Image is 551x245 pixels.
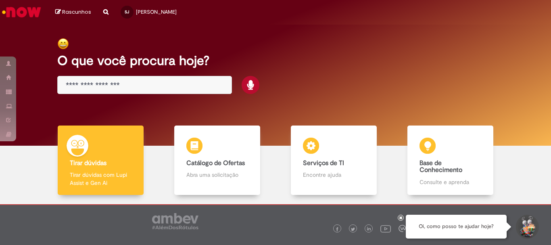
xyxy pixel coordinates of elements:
[125,9,129,15] span: SJ
[420,178,481,186] p: Consulte e aprenda
[55,8,91,16] a: Rascunhos
[186,171,248,179] p: Abra uma solicitação
[1,4,42,20] img: ServiceNow
[406,215,507,239] div: Oi, como posso te ajudar hoje?
[275,126,392,195] a: Serviços de TI Encontre ajuda
[367,227,371,232] img: logo_footer_linkedin.png
[70,171,131,187] p: Tirar dúvidas com Lupi Assist e Gen Ai
[57,38,69,50] img: happy-face.png
[42,126,159,195] a: Tirar dúvidas Tirar dúvidas com Lupi Assist e Gen Ai
[420,159,462,174] b: Base de Conhecimento
[392,126,509,195] a: Base de Conhecimento Consulte e aprenda
[303,159,344,167] b: Serviços de TI
[335,227,339,231] img: logo_footer_facebook.png
[70,159,106,167] b: Tirar dúvidas
[303,171,364,179] p: Encontre ajuda
[380,223,391,234] img: logo_footer_youtube.png
[186,159,245,167] b: Catálogo de Ofertas
[515,215,539,239] button: Iniciar Conversa de Suporte
[351,227,355,231] img: logo_footer_twitter.png
[57,54,494,68] h2: O que você procura hoje?
[152,213,198,229] img: logo_footer_ambev_rotulo_gray.png
[136,8,177,15] span: [PERSON_NAME]
[159,126,275,195] a: Catálogo de Ofertas Abra uma solicitação
[62,8,91,16] span: Rascunhos
[399,225,406,232] img: logo_footer_workplace.png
